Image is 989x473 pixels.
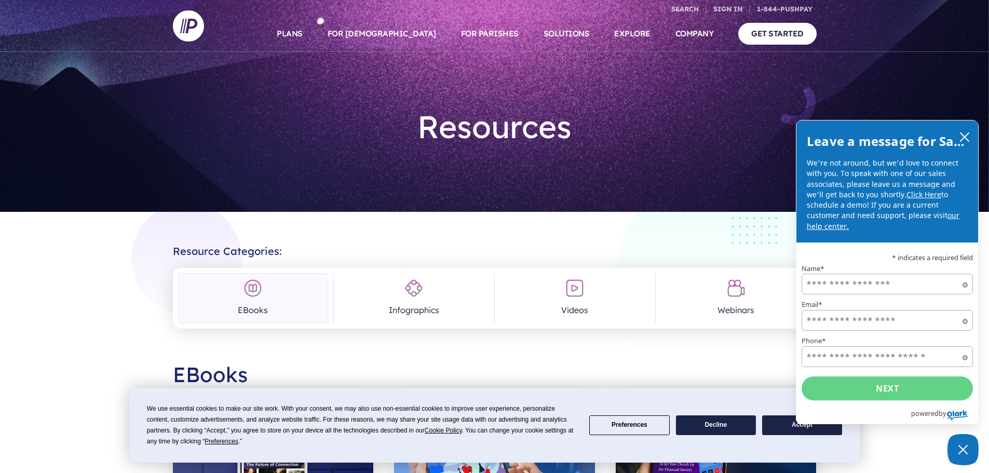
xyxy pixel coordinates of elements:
[939,407,946,420] span: by
[544,16,590,52] a: SOLUTIONS
[911,406,978,424] a: Powered by Olark
[727,279,746,298] img: Webinars Icon
[963,355,968,360] span: Required field
[802,254,973,261] p: * indicates a required field
[404,279,423,298] img: Infographics Icon
[963,319,968,324] span: Required field
[947,434,979,465] button: Close Chatbox
[147,403,577,447] div: We use essential cookies to make our site work. With your consent, we may also use non-essential ...
[614,16,651,52] a: EXPLORE
[500,273,650,323] a: Videos
[342,100,647,154] h1: Resources
[243,279,262,298] img: EBooks Icon
[796,120,979,424] div: olark chatbox
[807,210,959,231] a: our help center.
[565,279,584,298] img: Videos Icon
[675,16,714,52] a: COMPANY
[339,273,489,323] a: Infographics
[425,427,462,434] span: Cookie Policy
[277,16,303,52] a: PLANS
[802,376,973,400] button: Next
[802,301,973,308] label: Email*
[661,273,811,323] a: Webinars
[589,415,669,436] button: Preferences
[802,310,973,331] input: Email
[762,415,842,436] button: Accept
[461,16,519,52] a: FOR PARISHES
[802,265,973,272] label: Name*
[802,337,973,344] label: Phone*
[956,129,973,144] button: close chatbox
[178,273,328,323] a: EBooks
[802,274,973,294] input: Name
[129,388,860,463] div: Cookie Consent Prompt
[738,23,817,44] a: GET STARTED
[807,131,968,152] h2: Leave a message for Sales!
[173,354,817,395] h2: EBooks
[911,407,939,420] span: powered
[802,346,973,367] input: Phone
[205,438,238,445] span: Preferences
[906,190,941,199] a: Click Here
[328,16,436,52] a: FOR [DEMOGRAPHIC_DATA]
[807,158,968,232] p: We're not around, but we'd love to connect with you. To speak with one of our sales associates, p...
[173,237,817,258] h2: Resource Categories:
[676,415,756,436] button: Decline
[963,282,968,288] span: Required field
